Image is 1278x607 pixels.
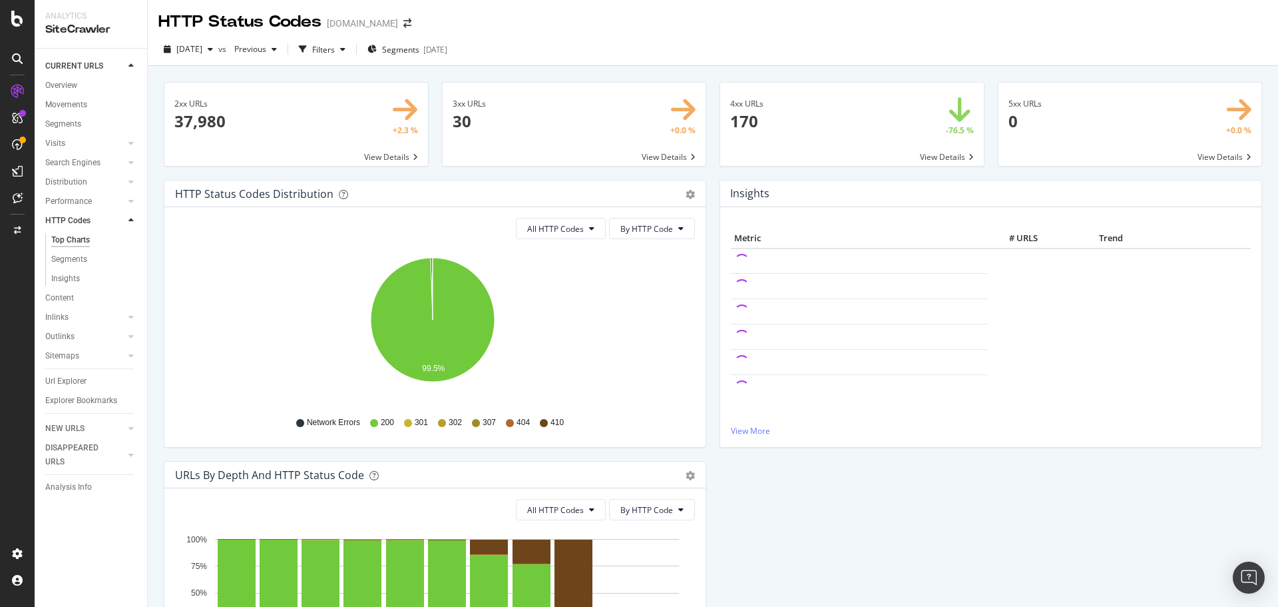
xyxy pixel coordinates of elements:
[45,214,124,228] a: HTTP Codes
[45,117,81,131] div: Segments
[176,43,202,55] span: 2025 Aug. 31st
[51,253,87,267] div: Segments
[45,291,74,305] div: Content
[449,417,462,428] span: 302
[45,156,124,170] a: Search Engines
[1041,229,1181,249] th: Trend
[527,504,584,516] span: All HTTP Codes
[45,310,69,324] div: Inlinks
[382,44,419,55] span: Segments
[307,417,360,428] span: Network Errors
[988,229,1041,249] th: # URLS
[45,195,92,209] div: Performance
[45,374,87,388] div: Url Explorer
[175,250,690,404] svg: A chart.
[45,349,124,363] a: Sitemaps
[45,394,138,408] a: Explorer Bookmarks
[45,330,75,344] div: Outlinks
[45,98,138,112] a: Movements
[609,218,695,239] button: By HTTP Code
[45,156,101,170] div: Search Engines
[45,11,136,22] div: Analytics
[45,137,124,151] a: Visits
[423,44,447,55] div: [DATE]
[45,175,124,189] a: Distribution
[229,39,282,60] button: Previous
[731,425,1251,436] a: View More
[620,504,673,516] span: By HTTP Code
[45,98,87,112] div: Movements
[686,471,695,480] div: gear
[191,562,207,571] text: 75%
[158,39,218,60] button: [DATE]
[730,185,769,203] h4: Insights
[45,59,103,73] div: CURRENT URLS
[45,374,138,388] a: Url Explorer
[1233,562,1265,594] div: Open Intercom Messenger
[45,480,92,494] div: Analysis Info
[422,364,445,373] text: 99.5%
[175,187,333,201] div: HTTP Status Codes Distribution
[686,190,695,199] div: gear
[51,272,138,286] a: Insights
[158,11,321,33] div: HTTP Status Codes
[191,588,207,598] text: 50%
[312,44,335,55] div: Filters
[620,223,673,235] span: By HTTP Code
[45,59,124,73] a: CURRENT URLS
[415,417,428,428] span: 301
[175,468,364,482] div: URLs by Depth and HTTP Status Code
[45,195,124,209] a: Performance
[45,175,87,189] div: Distribution
[45,214,91,228] div: HTTP Codes
[45,330,124,344] a: Outlinks
[45,291,138,305] a: Content
[45,137,65,151] div: Visits
[731,229,988,249] th: Metric
[45,22,136,37] div: SiteCrawler
[45,422,85,436] div: NEW URLS
[45,117,138,131] a: Segments
[45,394,117,408] div: Explorer Bookmarks
[51,253,138,267] a: Segments
[218,43,229,55] span: vs
[609,499,695,520] button: By HTTP Code
[362,39,453,60] button: Segments[DATE]
[51,233,90,247] div: Top Charts
[517,417,530,428] span: 404
[186,535,207,544] text: 100%
[229,43,266,55] span: Previous
[45,310,124,324] a: Inlinks
[45,441,124,469] a: DISAPPEARED URLS
[403,19,411,28] div: arrow-right-arrow-left
[327,17,398,30] div: [DOMAIN_NAME]
[45,79,138,93] a: Overview
[527,223,584,235] span: All HTTP Codes
[294,39,351,60] button: Filters
[381,417,394,428] span: 200
[45,480,138,494] a: Analysis Info
[45,441,112,469] div: DISAPPEARED URLS
[483,417,496,428] span: 307
[550,417,564,428] span: 410
[51,233,138,247] a: Top Charts
[516,218,606,239] button: All HTTP Codes
[51,272,80,286] div: Insights
[45,349,79,363] div: Sitemaps
[45,79,77,93] div: Overview
[516,499,606,520] button: All HTTP Codes
[45,422,124,436] a: NEW URLS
